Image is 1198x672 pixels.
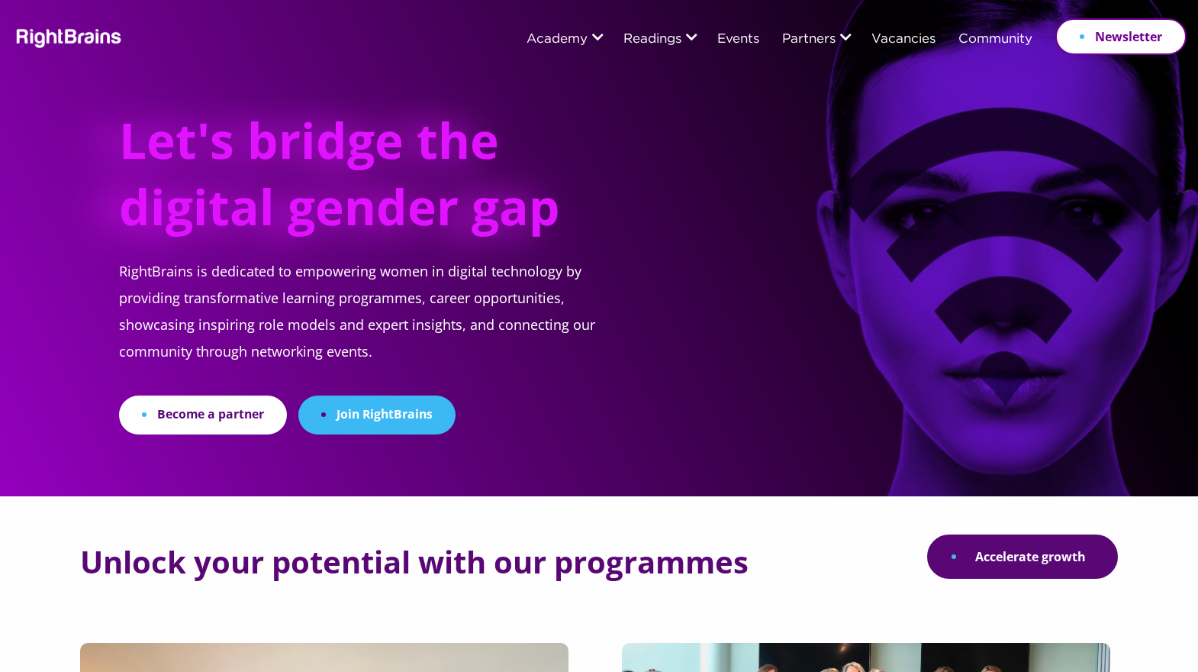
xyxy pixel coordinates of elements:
a: Community [958,33,1032,47]
a: Newsletter [1055,18,1187,55]
h2: Unlock your potential with our programmes [80,545,749,579]
a: Vacancies [871,33,936,47]
a: Join RightBrains [298,396,456,435]
h1: Let's bridge the digital gender gap [119,107,576,258]
a: Partners [782,33,836,47]
a: Become a partner [119,396,287,435]
a: Events [717,33,759,47]
a: Academy [527,33,588,47]
a: Accelerate growth [927,535,1118,579]
p: RightBrains is dedicated to empowering women in digital technology by providing transformative le... [119,258,632,396]
a: Readings [623,33,681,47]
img: Rightbrains [11,26,122,48]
